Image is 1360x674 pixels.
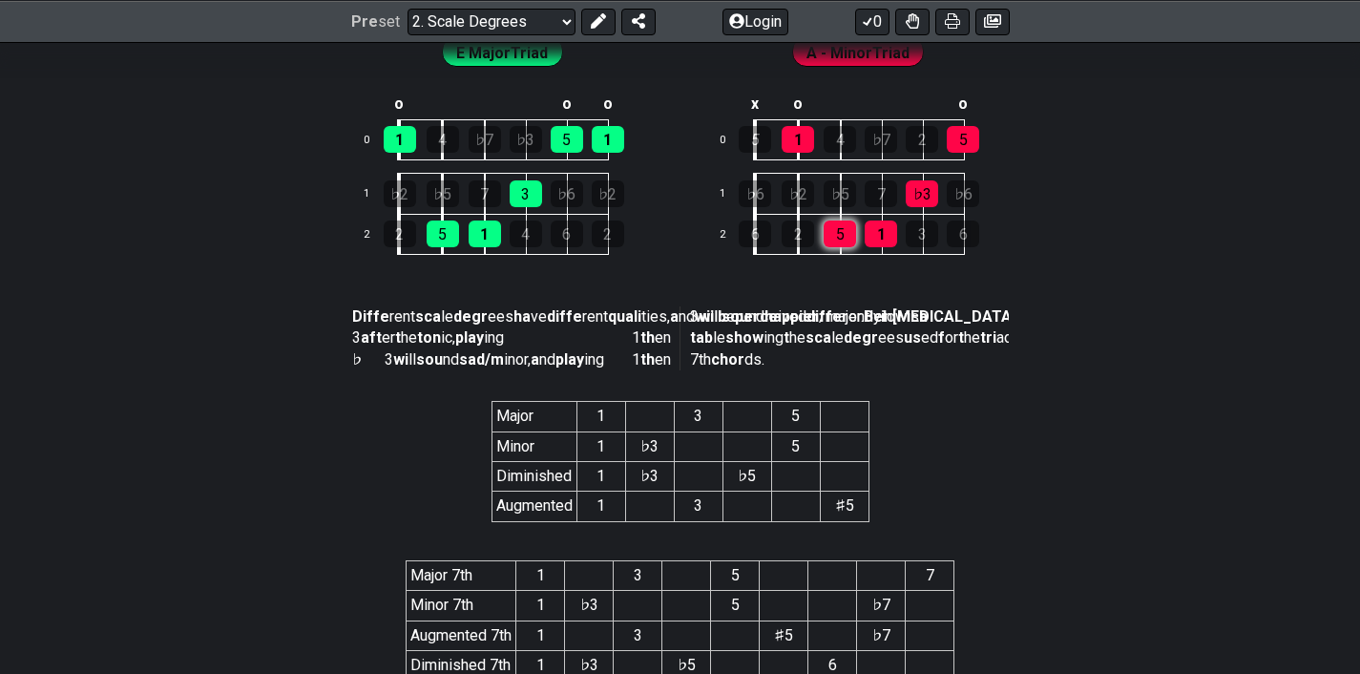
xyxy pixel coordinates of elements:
br-bold: us [904,328,921,347]
td: o [777,89,820,120]
br-bold: sou [722,307,748,326]
div: 1 [782,126,814,153]
div: 1 [469,221,501,247]
div: ♭3 [510,126,542,153]
br-bold: i [907,307,910,326]
td: ♯5 [820,492,868,521]
div: 1 [384,126,416,153]
div: 6 [551,221,583,247]
br-bold: [MEDICAL_DATA] [892,307,1016,326]
br-bold: a [531,350,539,369]
td: ♭3 [565,591,614,621]
div: ♭7 [865,126,897,153]
span: First enable full edit mode to edit [806,39,910,67]
td: 0 [708,119,754,160]
span: set [351,12,400,31]
div: ♭6 [947,180,979,207]
button: Share Preset [621,8,656,34]
div: 5 [947,126,979,153]
td: ♭5 [722,462,771,492]
br-bold: chor [711,350,744,369]
td: 1 [708,174,754,215]
div: 3 [906,221,938,247]
div: ♭5 [824,180,856,207]
td: 1 [516,591,565,621]
button: Login [722,8,788,34]
td: 0 [353,119,399,160]
br-bold: sca [415,307,441,326]
div: ♭2 [592,180,624,207]
div: 4 [824,126,856,153]
td: 5 [771,432,820,461]
td: 1 [516,621,565,650]
br-bold: aft [361,328,382,347]
div: ♭6 [739,180,771,207]
span: First enable full edit mode to edit [456,39,548,67]
td: ♯5 [760,621,808,650]
br-bold: ha [513,307,531,326]
td: Diminished [492,462,576,492]
button: Print [935,8,970,34]
div: ♭5 [427,180,459,207]
p: rent le ees ve rent ties, nd ll e ived ently n tion o he ic nd t, ne ple s en ing ♭3 r 3 er he ic... [352,306,1009,370]
br-bold: sca [806,328,831,347]
div: ♭2 [384,180,416,207]
div: 6 [947,221,979,247]
br-bold: sad/m [459,350,504,369]
br-bold: a [919,307,928,326]
th: 1 [576,402,625,432]
button: 0 [855,8,889,34]
br-bold: A [806,43,817,61]
br-bold: f [938,328,945,347]
br-bold: E [456,43,465,61]
br-bold: Tri [872,43,892,61]
br-bold: Tri [511,43,531,61]
td: Augmented [492,492,576,521]
br-bold: Min [830,43,856,61]
td: x [733,89,777,120]
div: 1 [865,221,897,247]
th: 5 [771,402,820,432]
td: o [587,89,628,120]
button: Toggle Dexterity for all fretkits [895,8,930,34]
br-bold: Maj [469,43,494,61]
div: 2 [782,221,814,247]
div: ♭3 [906,180,938,207]
div: 2 [906,126,938,153]
div: 1 [592,126,624,153]
div: ♭2 [782,180,814,207]
br-bold: play [555,350,584,369]
td: o [378,89,422,120]
div: 5 [739,126,771,153]
div: 6 [739,221,771,247]
br-bold: quali [608,307,641,326]
td: ♭3 [625,432,674,461]
th: Major 7th [407,560,516,590]
br-bold: ton [417,328,441,347]
td: ♭7 [857,591,906,621]
br-bold: a [670,307,679,326]
br-bold: play [455,328,484,347]
div: 2 [384,221,416,247]
br-bold: Pre [351,12,378,31]
div: 2 [592,221,624,247]
div: 7 [469,180,501,207]
br-bold: happier [764,307,819,326]
div: 7 [865,180,897,207]
br-bold: th [640,350,655,369]
br-bold: degr [453,307,488,326]
br-bold: Bel [864,307,887,326]
br-bold: t [784,328,789,347]
td: Minor 7th [407,591,516,621]
button: Create image [975,8,1010,34]
div: 4 [427,126,459,153]
th: 5 [711,560,760,590]
td: 3 [674,492,722,521]
th: 3 [614,560,662,590]
td: Augmented 7th [407,621,516,650]
td: 1 [576,432,625,461]
br-bold: wi [699,307,714,326]
td: 2 [708,214,754,255]
td: 1 [576,492,625,521]
br-bold: sou [416,350,443,369]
